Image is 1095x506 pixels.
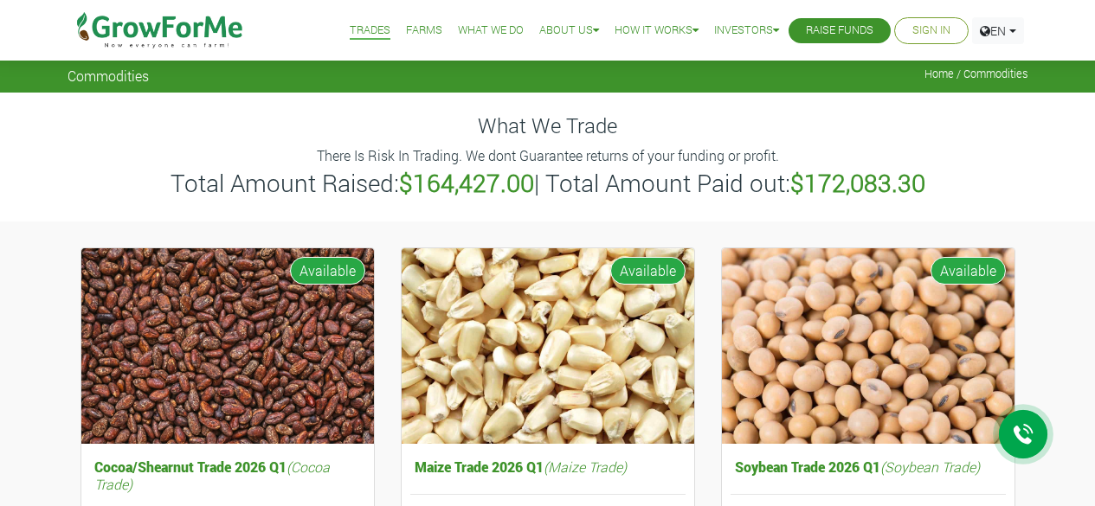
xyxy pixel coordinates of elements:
a: What We Do [458,22,524,40]
img: growforme image [81,248,374,445]
b: $164,427.00 [399,167,534,199]
i: (Soybean Trade) [880,458,980,476]
a: EN [972,17,1024,44]
a: Raise Funds [806,22,873,40]
img: growforme image [722,248,1014,445]
span: Commodities [68,67,149,84]
span: Home / Commodities [924,67,1028,80]
a: Farms [406,22,442,40]
h5: Cocoa/Shearnut Trade 2026 Q1 [90,454,365,496]
span: Available [931,257,1006,285]
i: (Maize Trade) [544,458,627,476]
h4: What We Trade [68,113,1028,138]
h5: Maize Trade 2026 Q1 [410,454,686,479]
a: How it Works [615,22,699,40]
span: Available [610,257,686,285]
a: Sign In [912,22,950,40]
h3: Total Amount Raised: | Total Amount Paid out: [70,169,1026,198]
a: Investors [714,22,779,40]
img: growforme image [402,248,694,445]
i: (Cocoa Trade) [94,458,330,492]
h5: Soybean Trade 2026 Q1 [731,454,1006,479]
a: About Us [539,22,599,40]
p: There Is Risk In Trading. We dont Guarantee returns of your funding or profit. [70,145,1026,166]
b: $172,083.30 [790,167,925,199]
a: Trades [350,22,390,40]
span: Available [290,257,365,285]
